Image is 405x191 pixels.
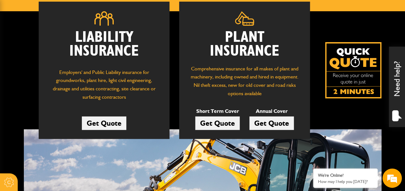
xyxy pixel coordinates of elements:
h2: Plant Insurance [189,31,300,58]
div: Need help? [389,47,405,127]
p: Annual Cover [249,107,294,115]
p: Comprehensive insurance for all makes of plant and machinery, including owned and hired in equipm... [189,65,300,97]
a: Get Quote [195,116,240,130]
a: Get your insurance quote isn just 2-minutes [325,42,381,98]
div: We're Online! [318,173,373,178]
p: How may I help you today? [318,179,373,184]
p: Employers' and Public Liability insurance for groundworks, plant hire, light civil engineering, d... [48,68,160,105]
a: Get Quote [249,116,294,130]
img: Quick Quote [325,42,381,98]
a: Get Quote [82,116,126,130]
h2: Liability Insurance [48,31,160,62]
p: Short Term Cover [195,107,240,115]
